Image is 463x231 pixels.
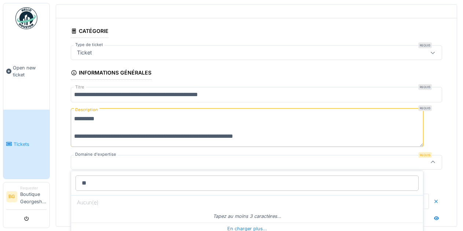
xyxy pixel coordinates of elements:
[3,33,49,110] a: Open new ticket
[14,141,47,148] span: Tickets
[71,195,423,210] div: Aucun(e)
[15,7,37,29] img: Badge_color-CXgf-gQk.svg
[418,105,432,111] div: Requis
[74,105,99,114] label: Description
[418,42,432,48] div: Requis
[13,64,47,78] span: Open new ticket
[74,151,118,158] label: Domaine d'expertise
[418,84,432,90] div: Requis
[74,42,104,48] label: Type de ticket
[6,191,17,202] li: BG
[6,185,47,210] a: BG RequesterBoutique Georgeshenri
[74,84,86,90] label: Titre
[3,110,49,179] a: Tickets
[71,26,109,38] div: Catégorie
[20,185,47,191] div: Requester
[20,185,47,208] li: Boutique Georgeshenri
[74,49,95,57] div: Ticket
[71,67,151,80] div: Informations générales
[71,210,423,223] div: Tapez au moins 3 caractères…
[418,152,432,158] div: Requis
